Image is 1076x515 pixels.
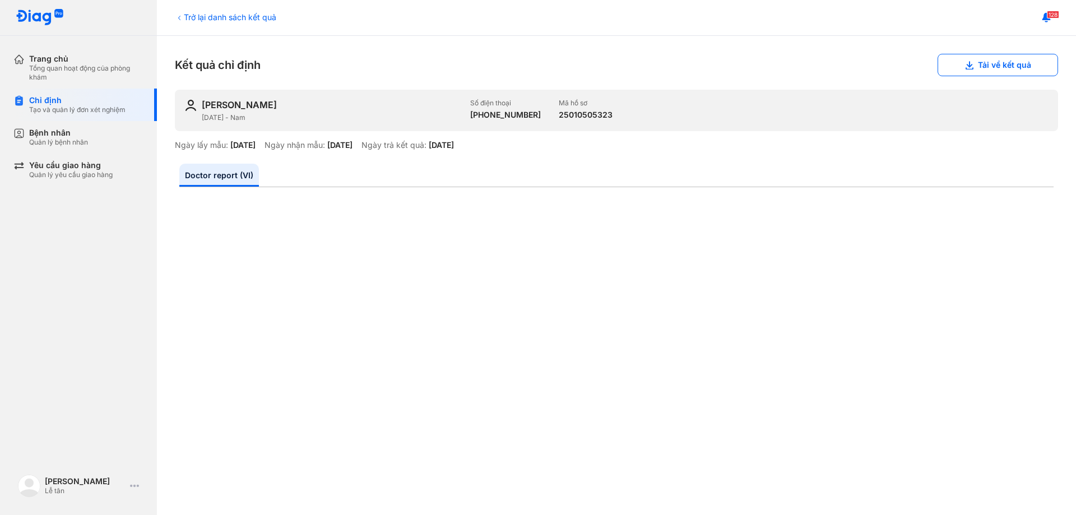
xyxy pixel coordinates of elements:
img: user-icon [184,99,197,112]
img: logo [16,9,64,26]
div: Ngày lấy mẫu: [175,140,228,150]
div: Tổng quan hoạt động của phòng khám [29,64,143,82]
div: Tạo và quản lý đơn xét nghiệm [29,105,126,114]
button: Tải về kết quả [938,54,1058,76]
div: [DATE] [327,140,353,150]
div: Kết quả chỉ định [175,54,1058,76]
div: Trang chủ [29,54,143,64]
div: Yêu cầu giao hàng [29,160,113,170]
div: [PERSON_NAME] [45,476,126,486]
a: Doctor report (VI) [179,164,259,187]
div: Ngày nhận mẫu: [265,140,325,150]
div: [DATE] [230,140,256,150]
span: 128 [1047,11,1059,18]
div: Chỉ định [29,95,126,105]
div: Mã hồ sơ [559,99,613,108]
div: Trở lại danh sách kết quả [175,11,276,23]
div: [PERSON_NAME] [202,99,277,111]
img: logo [18,475,40,497]
div: 25010505323 [559,110,613,120]
div: Lễ tân [45,486,126,495]
div: Quản lý yêu cầu giao hàng [29,170,113,179]
div: [PHONE_NUMBER] [470,110,541,120]
div: Quản lý bệnh nhân [29,138,88,147]
div: [DATE] [429,140,454,150]
div: Số điện thoại [470,99,541,108]
div: Ngày trả kết quả: [361,140,426,150]
div: [DATE] - Nam [202,113,461,122]
div: Bệnh nhân [29,128,88,138]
